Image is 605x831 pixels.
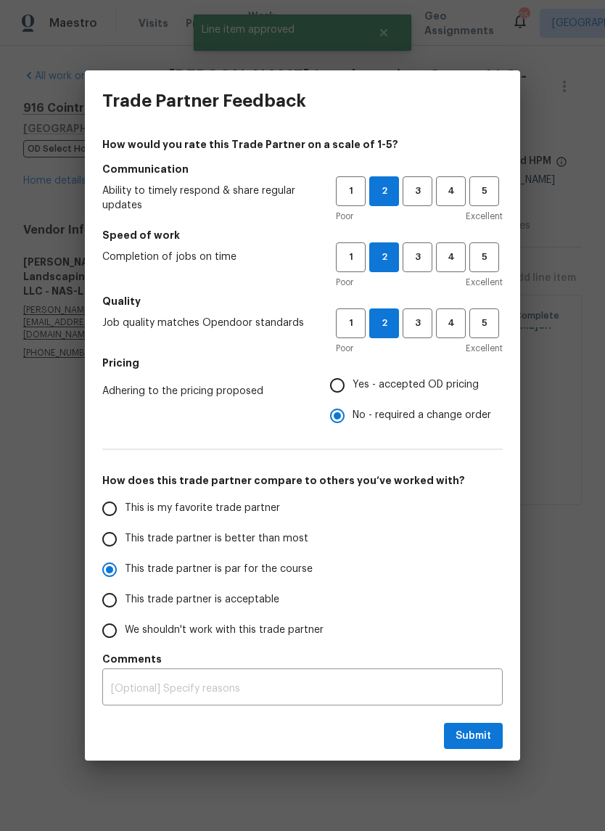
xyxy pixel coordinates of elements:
[102,228,503,242] h5: Speed of work
[437,249,464,266] span: 4
[336,341,353,356] span: Poor
[125,501,280,516] span: This is my favorite trade partner
[456,727,491,745] span: Submit
[102,162,503,176] h5: Communication
[102,137,503,152] h4: How would you rate this Trade Partner on a scale of 1-5?
[466,209,503,224] span: Excellent
[353,408,491,423] span: No - required a change order
[125,623,324,638] span: We shouldn't work with this trade partner
[353,377,479,393] span: Yes - accepted OD pricing
[102,184,313,213] span: Ability to timely respond & share regular updates
[102,494,503,646] div: How does this trade partner compare to others you’ve worked with?
[125,592,279,607] span: This trade partner is acceptable
[102,316,313,330] span: Job quality matches Opendoor standards
[403,242,432,272] button: 3
[469,176,499,206] button: 5
[330,370,503,431] div: Pricing
[102,250,313,264] span: Completion of jobs on time
[369,242,399,272] button: 2
[369,308,399,338] button: 2
[471,249,498,266] span: 5
[336,242,366,272] button: 1
[436,176,466,206] button: 4
[471,183,498,200] span: 5
[369,176,399,206] button: 2
[437,315,464,332] span: 4
[469,242,499,272] button: 5
[466,275,503,290] span: Excellent
[436,242,466,272] button: 4
[336,308,366,338] button: 1
[404,249,431,266] span: 3
[370,315,398,332] span: 2
[466,341,503,356] span: Excellent
[336,209,353,224] span: Poor
[337,183,364,200] span: 1
[469,308,499,338] button: 5
[102,652,503,666] h5: Comments
[336,275,353,290] span: Poor
[336,176,366,206] button: 1
[404,315,431,332] span: 3
[102,384,307,398] span: Adhering to the pricing proposed
[102,356,503,370] h5: Pricing
[437,183,464,200] span: 4
[403,176,432,206] button: 3
[444,723,503,750] button: Submit
[125,562,313,577] span: This trade partner is par for the course
[337,249,364,266] span: 1
[404,183,431,200] span: 3
[471,315,498,332] span: 5
[102,473,503,488] h5: How does this trade partner compare to others you’ve worked with?
[403,308,432,338] button: 3
[370,249,398,266] span: 2
[370,183,398,200] span: 2
[102,91,306,111] h3: Trade Partner Feedback
[125,531,308,547] span: This trade partner is better than most
[436,308,466,338] button: 4
[337,315,364,332] span: 1
[102,294,503,308] h5: Quality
